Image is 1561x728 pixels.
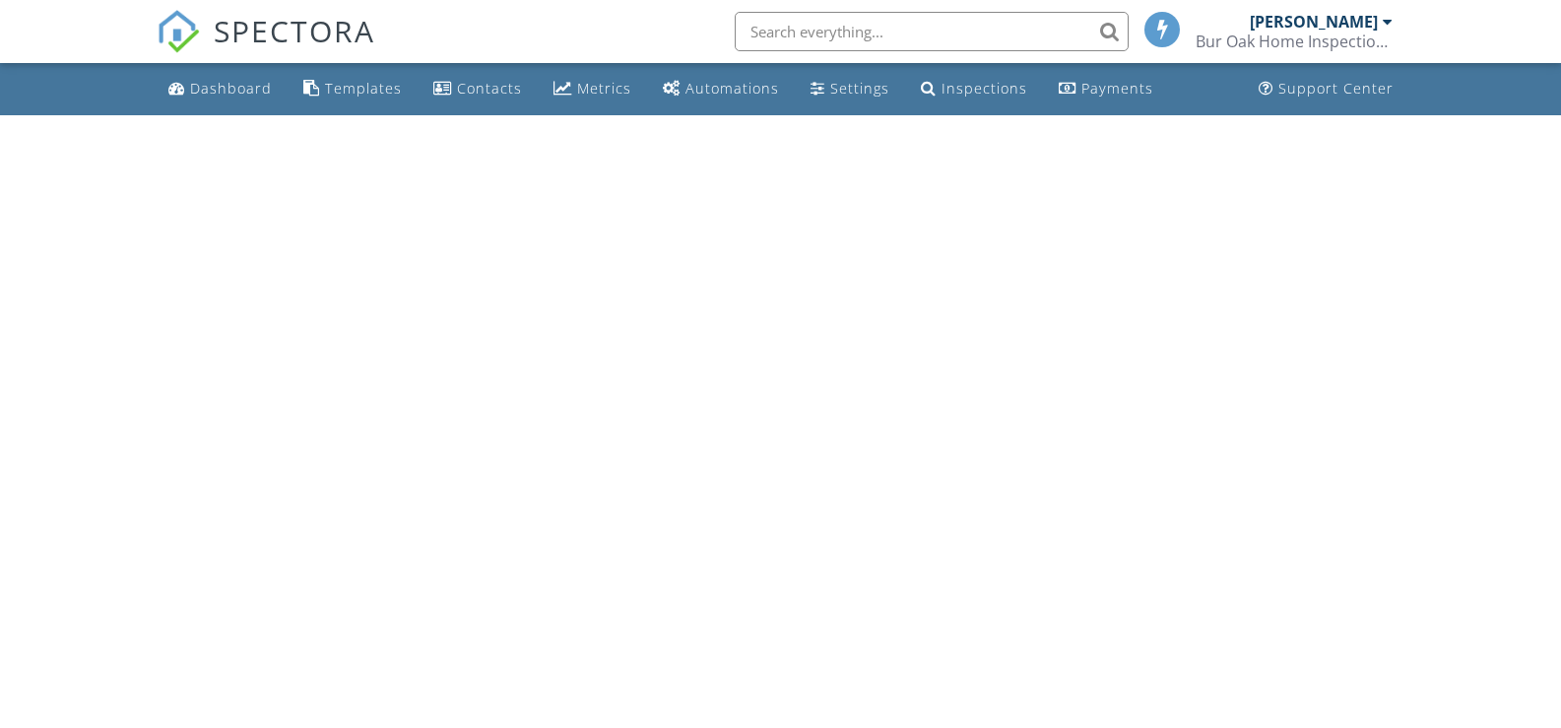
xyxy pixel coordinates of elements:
[913,71,1035,107] a: Inspections
[325,79,402,98] div: Templates
[161,71,280,107] a: Dashboard
[830,79,889,98] div: Settings
[190,79,272,98] div: Dashboard
[546,71,639,107] a: Metrics
[803,71,897,107] a: Settings
[685,79,779,98] div: Automations
[457,79,522,98] div: Contacts
[1251,71,1401,107] a: Support Center
[157,10,200,53] img: The Best Home Inspection Software - Spectora
[1278,79,1394,98] div: Support Center
[1081,79,1153,98] div: Payments
[577,79,631,98] div: Metrics
[425,71,530,107] a: Contacts
[735,12,1129,51] input: Search everything...
[214,10,375,51] span: SPECTORA
[942,79,1027,98] div: Inspections
[1250,12,1378,32] div: [PERSON_NAME]
[655,71,787,107] a: Automations (Basic)
[295,71,410,107] a: Templates
[1196,32,1393,51] div: Bur Oak Home Inspections
[157,27,375,68] a: SPECTORA
[1051,71,1161,107] a: Payments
